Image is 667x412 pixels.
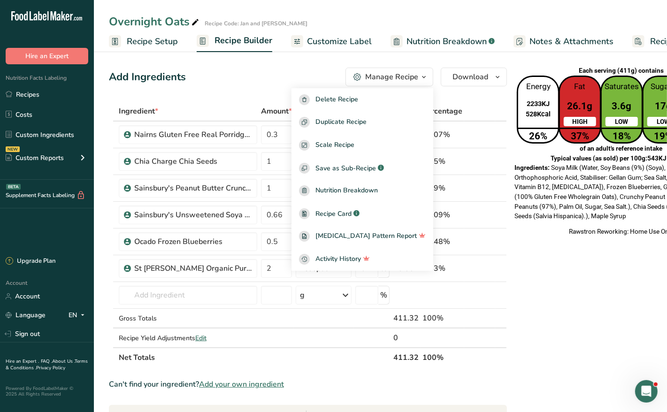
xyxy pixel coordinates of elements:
span: Percentage [422,106,462,117]
span: Nutrition Breakdown [406,35,487,48]
a: Hire an Expert . [6,358,39,365]
div: LOW [606,117,638,127]
div: Chia Charge Chia Seeds [134,156,252,167]
p: 26% [518,129,558,144]
button: Activity History [291,248,433,271]
div: Recipe Yield Adjustments [119,333,257,343]
span: Each serving (411g) contains [579,67,664,74]
a: Nutrition Breakdown [391,31,495,52]
p: 3.6g [602,99,642,114]
p: 18% [602,129,642,144]
span: Amount [261,106,292,117]
div: 0 [393,332,419,343]
a: Recipe Card [291,202,433,225]
p: Saturates [602,81,642,93]
p: 37% [560,129,600,144]
input: Add Ingredient [119,286,257,305]
a: Customize Label [291,31,372,52]
div: Gross Totals [119,313,257,323]
div: Recipe Code: Jan and [PERSON_NAME] [205,19,307,28]
button: Hire an Expert [6,48,88,64]
a: Recipe Builder [197,30,272,53]
div: Can't find your ingredient? [109,379,507,390]
th: 100% [421,347,464,367]
span: [MEDICAL_DATA] Pattern Report [315,231,417,242]
p: 26.1g [560,99,600,114]
div: Overnight Oats [109,13,201,30]
a: Recipe Setup [109,31,178,52]
p: 2233KJ [518,99,558,109]
a: About Us . [52,358,75,365]
span: Notes & Attachments [529,35,613,48]
div: St [PERSON_NAME] Organic Pure Maple Syrup Dark [134,263,252,274]
span: Nutrition Breakdown [315,185,378,196]
div: Custom Reports [6,153,64,163]
div: NEW [6,146,20,152]
iframe: Intercom live chat [635,380,658,403]
div: Manage Recipe [365,71,418,83]
div: g [300,290,305,301]
div: 2.43% [422,263,462,274]
div: 18.48% [422,236,462,247]
a: FAQ . [41,358,52,365]
div: EN [69,310,88,321]
div: Upgrade Plan [6,257,55,266]
button: Save as Sub-Recipe [291,157,433,180]
span: Ingredient [119,106,158,117]
span: Duplicate Recipe [315,117,367,128]
div: 58.09% [422,209,462,221]
div: 7.29% [422,183,462,194]
a: Language [6,307,46,323]
a: Nutrition Breakdown [291,179,433,202]
p: 528Kcal [518,109,558,120]
button: Manage Recipe [345,68,433,86]
span: Add your own ingredient [199,379,284,390]
button: Delete Recipe [291,88,433,111]
a: Privacy Policy [36,365,65,371]
div: BETA [6,184,21,190]
div: Nairns Gluten Free Real Porridge Oats [134,129,252,140]
a: [MEDICAL_DATA] Pattern Report [291,225,433,248]
button: Duplicate Recipe [291,111,433,134]
div: 10.07% [422,129,462,140]
button: Download [441,68,507,86]
th: Net Totals [117,347,391,367]
span: Recipe Setup [127,35,178,48]
div: 411.32 [393,313,419,324]
a: Notes & Attachments [514,31,613,52]
a: Terms & Conditions . [6,358,88,371]
div: HIGH [564,117,596,127]
p: Fat [560,81,600,93]
span: Recipe Builder [215,34,272,47]
div: Sainsbury's Peanut Butter Crunchy [134,183,252,194]
button: Scale Recipe [291,134,433,157]
p: Energy [518,81,558,93]
div: 100% [422,313,462,324]
th: 411.32 [391,347,421,367]
span: Ingredients: [514,164,550,171]
span: Download [452,71,488,83]
span: Customize Label [307,35,372,48]
div: Ocado Frozen Blueberries [134,236,252,247]
div: Sainsbury's Unsweetened Soya Drink [134,209,252,221]
div: 3.65% [422,156,462,167]
div: Powered By FoodLabelMaker © 2025 All Rights Reserved [6,386,88,397]
span: Activity History [315,254,361,265]
span: Edit [195,334,207,343]
span: Save as Sub-Recipe [315,163,376,173]
span: of an adult's reference intake [580,145,662,152]
span: Recipe Card [315,209,352,219]
span: Delete Recipe [315,94,358,105]
span: Scale Recipe [315,140,354,151]
div: Add Ingredients [109,69,186,85]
